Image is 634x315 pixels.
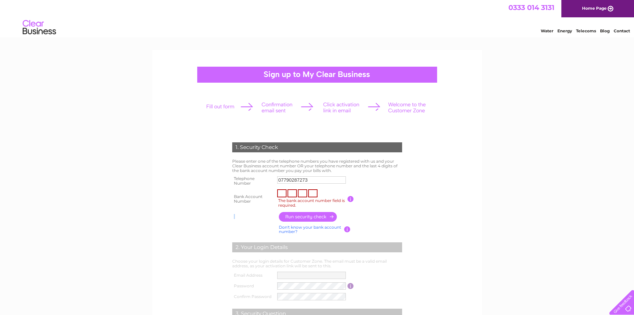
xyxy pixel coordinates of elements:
[231,291,276,302] th: Confirm Password
[614,28,630,33] a: Contact
[508,3,554,12] a: 0333 014 3131
[277,197,348,209] label: The bank account number field is required.
[231,270,276,281] th: Email Address
[347,283,354,289] input: Information
[541,28,553,33] a: Water
[231,157,404,174] td: Please enter one of the telephone numbers you have registered with us and your Clear Business acc...
[576,28,596,33] a: Telecoms
[232,242,402,252] div: 2. Your Login Details
[600,28,610,33] a: Blog
[22,17,56,38] img: logo.png
[347,196,354,202] input: Information
[160,4,475,32] div: Clear Business is a trading name of Verastar Limited (registered in [GEOGRAPHIC_DATA] No. 3667643...
[279,225,341,234] a: Don't know your bank account number?
[231,188,276,210] th: Bank Account Number
[231,257,404,270] td: Choose your login details for Customer Zone. The email must be a valid email address, as your act...
[344,226,350,232] input: Information
[557,28,572,33] a: Energy
[231,174,276,188] th: Telephone Number
[231,281,276,291] th: Password
[232,142,402,152] div: 1. Security Check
